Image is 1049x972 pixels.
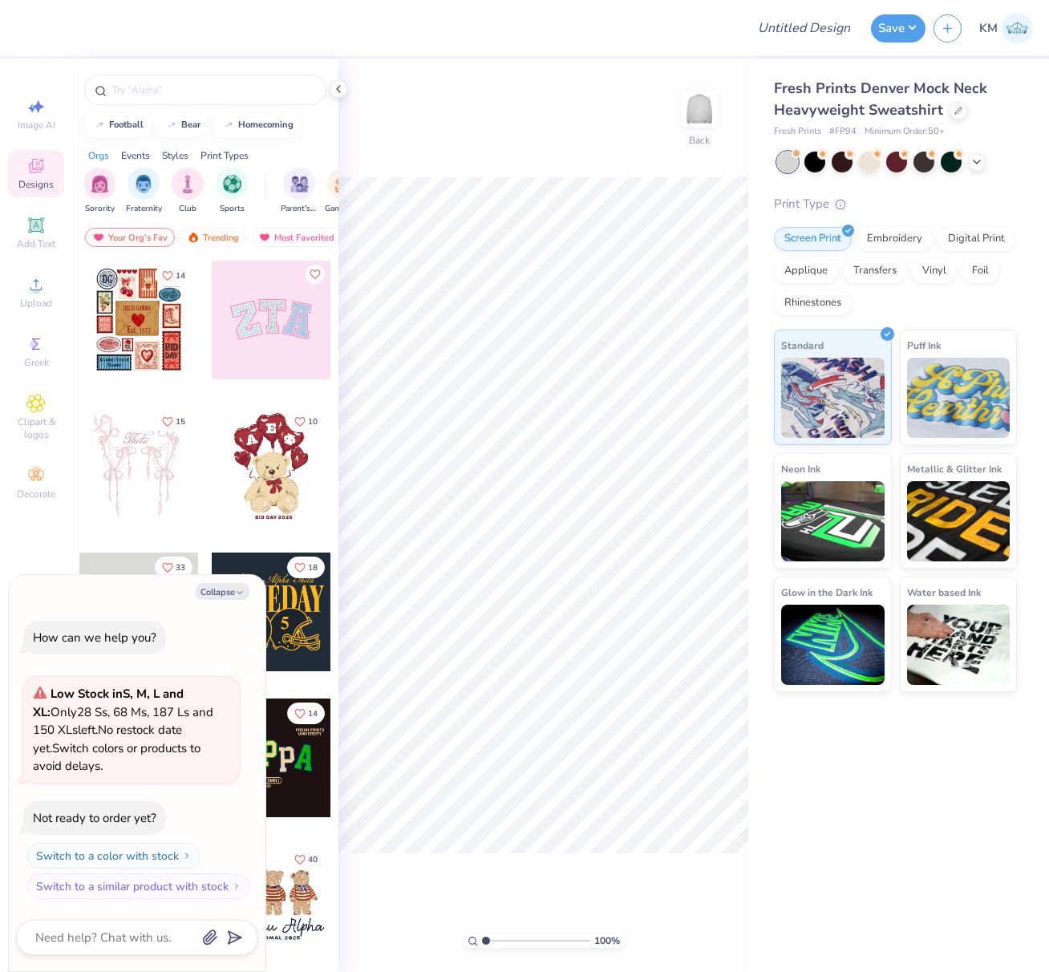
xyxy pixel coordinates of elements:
[179,203,196,215] span: Club
[290,175,309,193] img: Parent's Weekend Image
[155,411,192,432] button: Like
[907,337,941,354] span: Puff Ink
[871,14,925,43] button: Save
[213,113,301,137] button: homecoming
[83,168,115,215] div: filter for Sorority
[18,119,55,132] span: Image AI
[91,175,109,193] img: Sorority Image
[176,564,185,572] span: 33
[745,12,863,44] input: Untitled Design
[683,93,715,125] img: Back
[33,686,184,720] strong: Low Stock in S, M, L and XL :
[774,291,852,315] div: Rhinestones
[17,488,55,500] span: Decorate
[843,259,907,283] div: Transfers
[223,175,241,193] img: Sports Image
[179,175,196,193] img: Club Image
[187,232,200,243] img: trending.gif
[774,227,852,251] div: Screen Print
[907,358,1011,438] img: Puff Ink
[781,584,873,601] span: Glow in the Dark Ink
[172,168,204,215] div: filter for Club
[20,297,52,310] span: Upload
[156,113,208,137] button: bear
[121,148,150,163] div: Events
[781,460,820,477] span: Neon Ink
[135,175,152,193] img: Fraternity Image
[912,259,957,283] div: Vinyl
[109,120,144,129] div: football
[281,168,318,215] div: filter for Parent's Weekend
[33,810,156,826] div: Not ready to order yet?
[24,356,49,369] span: Greek
[907,584,981,601] span: Water based Ink
[155,265,192,286] button: Like
[220,203,245,215] span: Sports
[216,168,248,215] button: filter button
[84,113,151,137] button: football
[165,120,178,130] img: trend_line.gif
[281,203,318,215] span: Parent's Weekend
[17,237,55,250] span: Add Text
[200,148,249,163] div: Print Types
[88,148,109,163] div: Orgs
[176,272,185,280] span: 14
[33,686,213,774] span: Only 28 Ss, 68 Ms, 187 Ls and 150 XLs left. Switch colors or products to avoid delays.
[27,873,250,899] button: Switch to a similar product with stock
[306,265,325,284] button: Like
[196,583,249,600] button: Collapse
[8,415,64,441] span: Clipart & logos
[907,460,1002,477] span: Metallic & Glitter Ink
[781,481,885,561] img: Neon Ink
[774,79,987,119] span: Fresh Prints Denver Mock Neck Heavyweight Sweatshirt
[962,259,999,283] div: Foil
[222,120,235,130] img: trend_line.gif
[907,605,1011,685] img: Water based Ink
[308,418,318,426] span: 10
[334,175,353,193] img: Game Day Image
[308,710,318,718] span: 14
[287,411,325,432] button: Like
[774,195,1017,213] div: Print Type
[281,168,318,215] button: filter button
[865,125,945,139] span: Minimum Order: 50 +
[232,881,241,891] img: Switch to a similar product with stock
[176,418,185,426] span: 15
[325,168,362,215] div: filter for Game Day
[938,227,1015,251] div: Digital Print
[181,120,200,129] div: bear
[126,203,162,215] span: Fraternity
[287,557,325,578] button: Like
[180,228,246,247] div: Trending
[33,722,182,756] span: No restock date yet.
[27,843,200,869] button: Switch to a color with stock
[216,168,248,215] div: filter for Sports
[126,168,162,215] button: filter button
[308,856,318,864] span: 40
[85,203,115,215] span: Sorority
[325,203,362,215] span: Game Day
[155,557,192,578] button: Like
[781,337,824,354] span: Standard
[111,82,316,98] input: Try "Alpha"
[33,630,156,646] div: How can we help you?
[92,232,105,243] img: most_fav.gif
[308,564,318,572] span: 18
[85,228,175,247] div: Your Org's Fav
[93,120,106,130] img: trend_line.gif
[238,120,294,129] div: homecoming
[162,148,188,163] div: Styles
[182,851,192,861] img: Switch to a color with stock
[258,232,271,243] img: most_fav.gif
[594,934,620,948] span: 100 %
[325,168,362,215] button: filter button
[126,168,162,215] div: filter for Fraternity
[829,125,857,139] span: # FP94
[18,178,54,191] span: Designs
[287,848,325,870] button: Like
[857,227,933,251] div: Embroidery
[781,605,885,685] img: Glow in the Dark Ink
[979,19,998,38] span: KM
[774,125,821,139] span: Fresh Prints
[287,703,325,724] button: Like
